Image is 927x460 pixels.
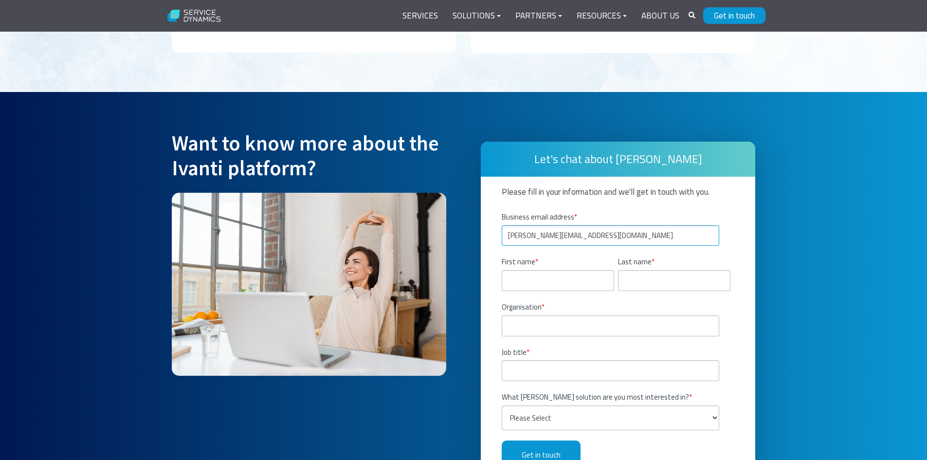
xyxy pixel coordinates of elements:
[569,4,634,28] a: Resources
[502,211,574,222] span: Business email address
[395,4,687,28] div: Navigation Menu
[502,391,689,403] span: What [PERSON_NAME] solution are you most interested in?
[445,4,508,28] a: Solutions
[502,184,734,200] p: Please fill in your information and we'll get in touch with you.
[703,7,765,24] a: Get in touch
[172,131,446,181] h2: Want to know more about the Ivanti platform?
[395,4,445,28] a: Services
[172,193,446,376] img: Happy relaxed young woman sitting in her kitchen with a laptop in front of her stretching her arm...
[481,142,755,177] div: Let's chat about [PERSON_NAME]
[618,256,652,267] span: Last name
[502,347,527,358] span: Job title
[502,256,535,267] span: First name
[502,301,542,313] span: Organisation
[634,4,687,28] a: About Us
[162,3,227,29] img: Service Dynamics Logo - White
[508,4,569,28] a: Partners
